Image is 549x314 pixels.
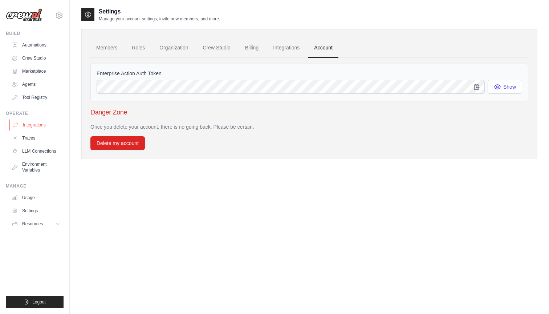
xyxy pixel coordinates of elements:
button: Resources [9,218,64,230]
h2: Settings [99,7,220,16]
div: Build [6,31,64,36]
img: Logo [6,8,42,22]
p: Manage your account settings, invite new members, and more. [99,16,220,22]
a: Agents [9,78,64,90]
button: Show [488,80,522,94]
p: Once you delete your account, there is no going back. Please be certain. [90,123,528,130]
a: Automations [9,39,64,51]
button: Logout [6,296,64,308]
a: Organization [154,38,194,58]
a: Account [308,38,338,58]
a: Traces [9,132,64,144]
a: Members [90,38,123,58]
a: Marketplace [9,65,64,77]
a: Crew Studio [9,52,64,64]
h3: Danger Zone [90,107,528,117]
div: Operate [6,110,64,116]
a: Integrations [267,38,305,58]
span: Logout [32,299,46,305]
a: Environment Variables [9,158,64,176]
span: Resources [22,221,43,227]
a: Integrations [9,119,64,131]
a: Billing [239,38,264,58]
a: Settings [9,205,64,217]
div: Manage [6,183,64,189]
a: Tool Registry [9,92,64,103]
button: Delete my account [90,136,145,150]
a: Crew Studio [197,38,236,58]
a: Usage [9,192,64,204]
a: Roles [126,38,151,58]
a: LLM Connections [9,145,64,157]
label: Enterprise Action Auth Token [97,70,522,77]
